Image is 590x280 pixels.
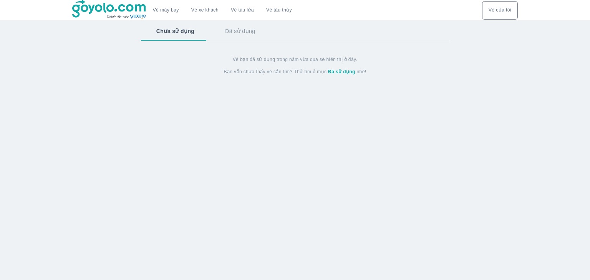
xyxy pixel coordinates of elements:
[225,1,260,20] a: Vé tàu lửa
[233,56,358,63] span: Vé bạn đã sử dụng trong năm vừa qua sẽ hiển thị ở đây.
[210,21,270,41] button: Đã sử dụng
[482,1,518,20] div: choose transportation mode
[141,21,449,41] div: basic tabs example
[294,69,366,75] span: Thử tìm ở mục nhé!
[141,21,210,41] button: Chưa sử dụng
[191,7,219,13] a: Vé xe khách
[328,69,355,74] strong: Đã sử dụng
[260,1,298,20] button: Vé tàu thủy
[147,1,298,20] div: choose transportation mode
[153,7,179,13] a: Vé máy bay
[224,69,293,75] span: Bạn vẫn chưa thấy vé cần tìm?
[482,1,518,20] button: Vé của tôi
